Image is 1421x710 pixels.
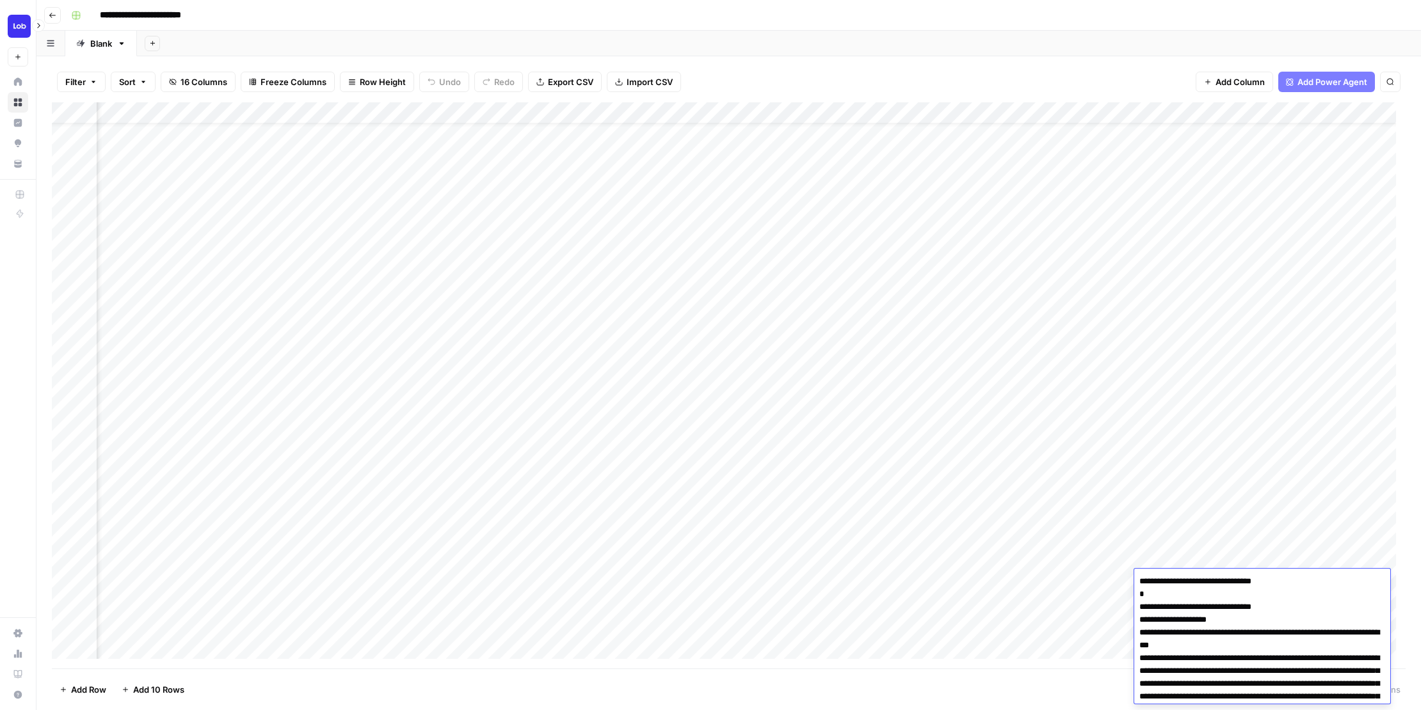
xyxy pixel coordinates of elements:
span: Add 10 Rows [133,683,184,696]
button: Add Column [1196,72,1273,92]
button: Workspace: Lob [8,10,28,42]
span: Redo [494,75,515,88]
button: Add Row [52,679,114,700]
span: 16 Columns [181,75,227,88]
button: Import CSV [607,72,681,92]
button: Redo [474,72,523,92]
div: Blank [90,37,112,50]
button: Row Height [340,72,414,92]
a: Usage [8,643,28,664]
a: Blank [65,31,137,56]
span: Sort [119,75,136,88]
a: Settings [8,623,28,643]
button: Undo [419,72,469,92]
span: Import CSV [627,75,673,88]
span: Add Power Agent [1297,75,1367,88]
button: Help + Support [8,684,28,705]
span: Undo [439,75,461,88]
a: Your Data [8,154,28,174]
button: 16 Columns [161,72,236,92]
span: Add Column [1216,75,1265,88]
span: Freeze Columns [261,75,326,88]
span: Add Row [71,683,106,696]
button: Export CSV [528,72,602,92]
span: Filter [65,75,86,88]
a: Home [8,72,28,92]
a: Insights [8,113,28,133]
button: Freeze Columns [241,72,335,92]
button: Add 10 Rows [114,679,192,700]
span: Export CSV [548,75,593,88]
button: Sort [111,72,156,92]
a: Browse [8,92,28,113]
span: Row Height [360,75,406,88]
a: Opportunities [8,133,28,154]
button: Filter [57,72,106,92]
a: Learning Hub [8,664,28,684]
button: Add Power Agent [1278,72,1375,92]
img: Lob Logo [8,15,31,38]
